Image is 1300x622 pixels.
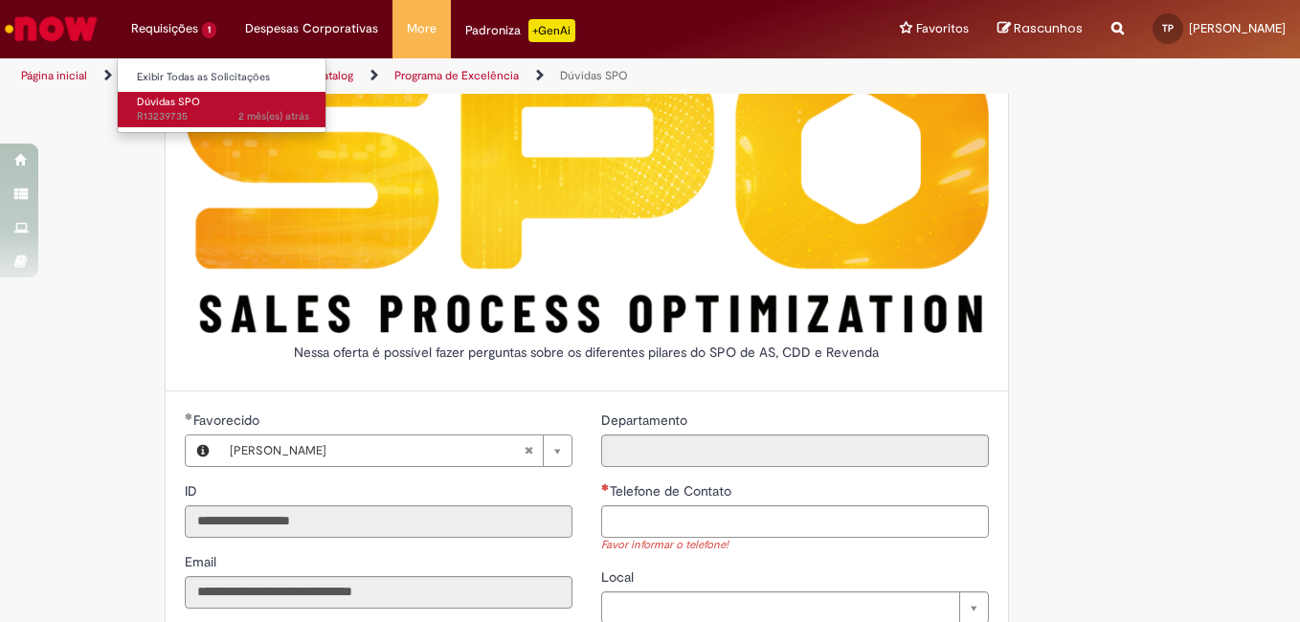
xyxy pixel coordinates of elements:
[137,109,309,124] span: R13239735
[185,482,201,500] span: Somente leitura - ID
[185,46,989,333] img: SPO.pngx
[185,412,193,420] span: Obrigatório Preenchido
[394,68,519,83] a: Programa de Excelência
[601,411,691,430] label: Somente leitura - Departamento
[514,435,543,466] abbr: Limpar campo Favorecido
[601,434,989,467] input: Departamento
[465,19,575,42] div: Padroniza
[601,483,610,491] span: Necessários
[601,568,638,586] span: Local
[238,109,309,123] time: 03/07/2025 14:31:46
[137,95,200,109] span: Dúvidas SPO
[185,576,572,609] input: Email
[131,19,198,38] span: Requisições
[185,481,201,500] label: Somente leitura - ID
[601,411,691,429] span: Somente leitura - Departamento
[117,57,326,133] ul: Requisições
[220,435,572,466] a: [PERSON_NAME]Limpar campo Favorecido
[21,68,87,83] a: Página inicial
[245,19,378,38] span: Despesas Corporativas
[185,552,220,571] label: Somente leitura - Email
[407,19,437,38] span: More
[1189,20,1286,36] span: [PERSON_NAME]
[118,67,328,88] a: Exibir Todas as Solicitações
[230,435,524,466] span: [PERSON_NAME]
[185,505,572,538] input: ID
[185,343,989,362] p: Nessa oferta é possível fazer perguntas sobre os diferentes pilares do SPO de AS, CDD e Revenda
[14,58,852,94] ul: Trilhas de página
[997,20,1083,38] a: Rascunhos
[601,505,989,538] input: Telefone de Contato
[1162,22,1174,34] span: TP
[118,92,328,127] a: Aberto R13239735 : Dúvidas SPO
[185,553,220,570] span: Somente leitura - Email
[2,10,101,48] img: ServiceNow
[238,109,309,123] span: 2 mês(es) atrás
[601,538,989,554] div: Favor informar o telefone!
[528,19,575,42] p: +GenAi
[1014,19,1083,37] span: Rascunhos
[610,482,735,500] span: Telefone de Contato
[560,68,628,83] a: Dúvidas SPO
[202,22,216,38] span: 1
[193,411,263,429] span: Necessários - Favorecido
[916,19,969,38] span: Favoritos
[186,435,220,466] button: Favorecido, Visualizar este registro Thaynara Thaynara Paz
